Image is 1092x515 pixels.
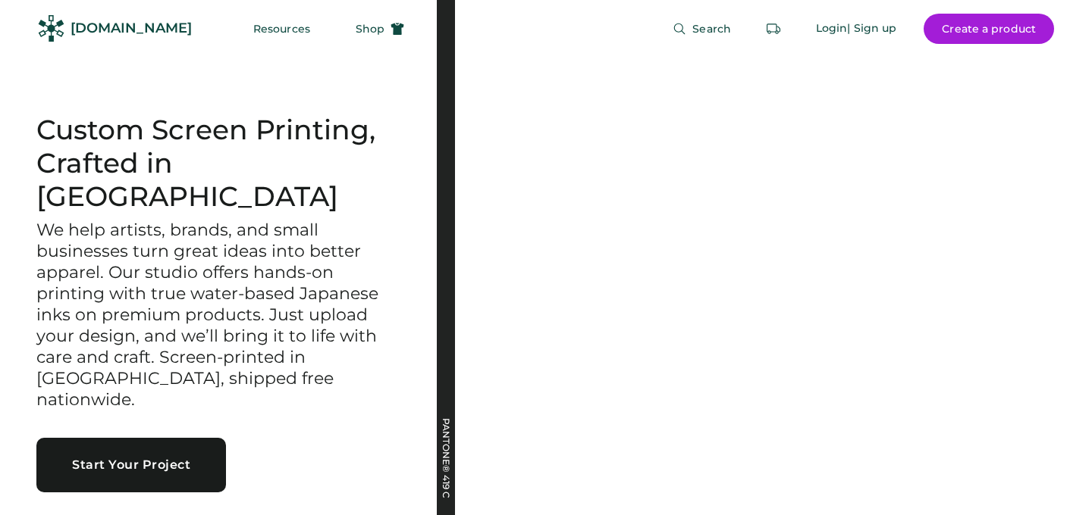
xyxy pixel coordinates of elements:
[356,23,384,34] span: Shop
[654,14,749,44] button: Search
[692,23,731,34] span: Search
[816,21,848,36] div: Login
[71,19,192,38] div: [DOMAIN_NAME]
[758,14,789,44] button: Retrieve an order
[235,14,328,44] button: Resources
[847,21,896,36] div: | Sign up
[337,14,422,44] button: Shop
[924,14,1054,44] button: Create a product
[36,114,400,214] h1: Custom Screen Printing, Crafted in [GEOGRAPHIC_DATA]
[36,438,226,492] button: Start Your Project
[36,220,400,410] h3: We help artists, brands, and small businesses turn great ideas into better apparel. Our studio of...
[38,15,64,42] img: Rendered Logo - Screens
